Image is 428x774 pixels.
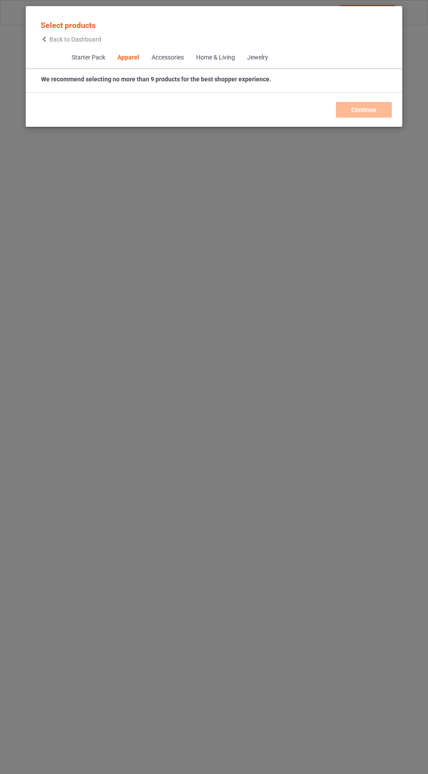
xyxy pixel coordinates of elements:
div: Home & Living [196,53,235,62]
div: Jewelry [247,53,268,62]
div: Apparel [117,53,139,62]
span: Back to Dashboard [49,36,101,43]
strong: We recommend selecting no more than 9 products for the best shopper experience. [41,76,271,83]
span: Starter Pack [65,47,111,68]
span: Select products [41,21,96,30]
div: Accessories [151,53,183,62]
